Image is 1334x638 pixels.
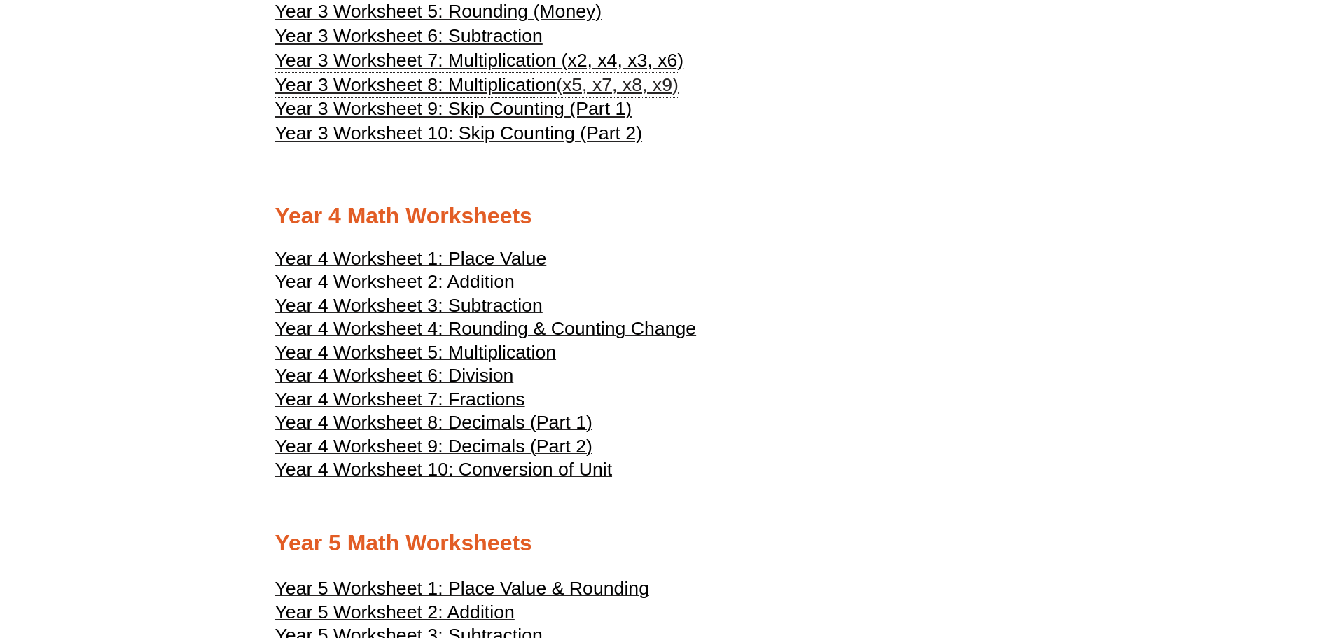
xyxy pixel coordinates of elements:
span: Year 4 Worksheet 6: Division [275,365,514,386]
a: Year 4 Worksheet 1: Place Value [275,254,547,268]
a: Year 5 Worksheet 1: Place Value & Rounding [275,584,649,598]
span: Year 4 Worksheet 3: Subtraction [275,295,543,316]
h2: Year 5 Math Worksheets [275,529,1059,558]
span: Year 4 Worksheet 9: Decimals (Part 2) [275,436,592,457]
span: Year 4 Worksheet 5: Multiplication [275,342,557,363]
a: Year 4 Worksheet 9: Decimals (Part 2) [275,442,592,456]
a: Year 4 Worksheet 8: Decimals (Part 1) [275,418,592,432]
span: Year 3 Worksheet 5: Rounding (Money) [275,1,602,22]
a: Year 3 Worksheet 6: Subtraction [275,24,543,48]
span: Year 4 Worksheet 1: Place Value [275,248,547,269]
iframe: Chat Widget [1101,480,1334,638]
a: Year 3 Worksheet 7: Multiplication (x2, x4, x3, x6) [275,48,684,73]
a: Year 4 Worksheet 5: Multiplication [275,348,557,362]
span: Year 4 Worksheet 2: Addition [275,271,515,292]
a: Year 4 Worksheet 7: Fractions [275,395,525,409]
span: Year 4 Worksheet 4: Rounding & Counting Change [275,318,697,339]
a: Year 4 Worksheet 2: Addition [275,277,515,291]
span: Year 3 Worksheet 8: Multiplication [275,74,557,95]
a: Year 3 Worksheet 9: Skip Counting (Part 1) [275,97,632,121]
a: Year 3 Worksheet 8: Multiplication(x5, x7, x8, x9) [275,73,679,97]
span: Year 3 Worksheet 10: Skip Counting (Part 2) [275,123,643,144]
a: Year 3 Worksheet 10: Skip Counting (Part 2) [275,121,643,146]
span: Year 3 Worksheet 9: Skip Counting (Part 1) [275,98,632,119]
a: Year 4 Worksheet 10: Conversion of Unit [275,465,613,479]
span: Year 5 Worksheet 1: Place Value & Rounding [275,578,649,599]
span: Year 5 Worksheet 2: Addition [275,602,515,623]
a: Year 5 Worksheet 2: Addition [275,608,515,622]
a: Year 4 Worksheet 6: Division [275,371,514,385]
span: Year 4 Worksheet 8: Decimals (Part 1) [275,412,592,433]
h2: Year 4 Math Worksheets [275,202,1059,231]
a: Year 4 Worksheet 3: Subtraction [275,301,543,315]
span: (x5, x7, x8, x9) [556,74,679,95]
a: Year 4 Worksheet 4: Rounding & Counting Change [275,324,697,338]
span: Year 3 Worksheet 7: Multiplication (x2, x4, x3, x6) [275,50,684,71]
span: Year 4 Worksheet 10: Conversion of Unit [275,459,613,480]
span: Year 3 Worksheet 6: Subtraction [275,25,543,46]
span: Year 4 Worksheet 7: Fractions [275,389,525,410]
